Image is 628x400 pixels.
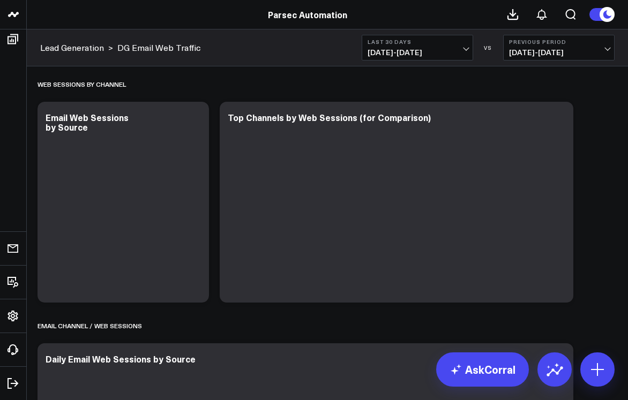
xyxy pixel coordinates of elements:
[503,35,615,61] button: Previous Period[DATE]-[DATE]
[38,72,126,96] div: WEB SESSIONS BY CHANNEL
[509,39,609,45] b: Previous Period
[46,111,129,133] div: Email Web Sessions by Source
[479,44,498,51] div: VS
[362,35,473,61] button: Last 30 Days[DATE]-[DATE]
[46,353,196,365] div: Daily Email Web Sessions by Source
[40,42,113,54] div: >
[228,111,431,123] div: Top Channels by Web Sessions (for Comparison)
[436,352,529,387] a: AskCorral
[38,313,142,338] div: EMAIL CHANNEL / WEB SESSIONS
[368,39,467,45] b: Last 30 Days
[268,9,347,20] a: Parsec Automation
[368,48,467,57] span: [DATE] - [DATE]
[40,42,104,54] a: Lead Generation
[117,42,201,54] a: DG Email Web Traffic
[509,48,609,57] span: [DATE] - [DATE]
